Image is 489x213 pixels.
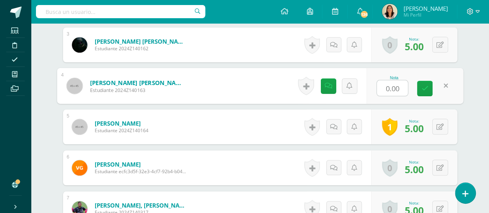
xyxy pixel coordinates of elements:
a: [PERSON_NAME] [95,119,148,127]
img: 45x45 [72,119,87,135]
span: Estudiante ecfc3d5f-32e3-4cf7-92b4-b043cdce1c61 [95,168,187,175]
a: 0 [382,36,397,54]
div: Nota: [405,200,424,206]
a: 0 [382,159,397,177]
span: 5.00 [405,40,424,53]
a: [PERSON_NAME] [PERSON_NAME] [90,78,185,87]
img: 45x45 [66,78,82,94]
div: Nota [377,75,412,80]
span: 5.00 [405,163,424,176]
a: [PERSON_NAME] [95,160,187,168]
span: Estudiante 2024Z140164 [95,127,148,134]
span: 5.00 [405,122,424,135]
input: 0-5.0 [377,80,408,96]
span: Estudiante 2024Z140162 [95,45,187,52]
div: Nota: [405,36,424,42]
a: [PERSON_NAME], [PERSON_NAME] [95,201,187,209]
span: 136 [360,10,368,19]
a: 1 [382,118,397,136]
span: Mi Perfil [403,12,448,18]
div: Nota: [405,118,424,124]
img: ea2c9f684ff9e42fb51035a1b57a2cbb.png [72,37,87,53]
img: 28c7fd677c0ff8ace5ab9a34417427e6.png [382,4,397,19]
a: [PERSON_NAME] [PERSON_NAME] [95,37,187,45]
div: Nota: [405,159,424,165]
span: [PERSON_NAME] [403,5,448,12]
img: 5b9d32d8039fc0f073f852f4cbe19f0d.png [72,160,87,176]
span: Estudiante 2024Z140163 [90,87,185,94]
input: Busca un usuario... [36,5,205,18]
